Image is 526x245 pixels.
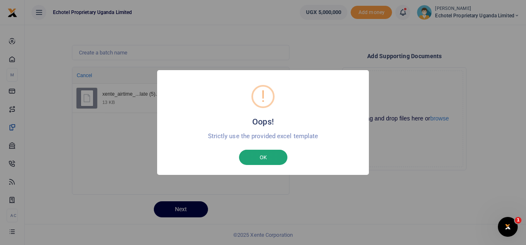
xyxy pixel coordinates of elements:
div: ! [261,87,265,106]
span: 1 [515,217,521,224]
h2: Oops! [252,115,274,129]
div: Strictly use the provided excel template [175,132,351,140]
iframe: Intercom live chat [498,217,518,237]
button: OK [239,150,287,165]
